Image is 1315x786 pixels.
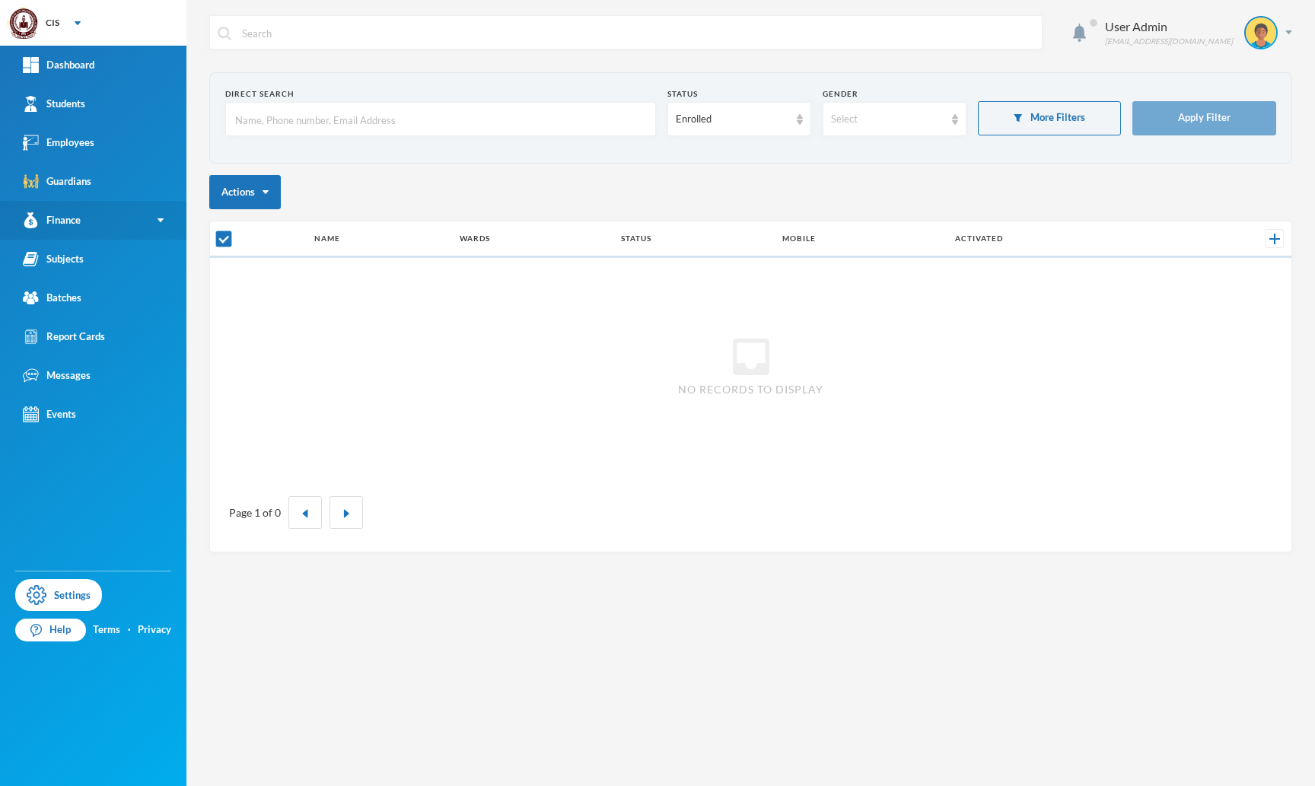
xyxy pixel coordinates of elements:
[209,175,281,209] button: Actions
[1246,18,1276,48] img: STUDENT
[15,579,102,611] a: Settings
[15,619,86,641] a: Help
[831,112,944,127] div: Select
[947,221,1170,256] th: Activated
[23,251,84,267] div: Subjects
[23,406,76,422] div: Events
[1105,36,1233,47] div: [EMAIL_ADDRESS][DOMAIN_NAME]
[307,221,452,256] th: Name
[8,8,39,39] img: logo
[23,212,81,228] div: Finance
[1132,101,1276,135] button: Apply Filter
[678,381,823,397] span: No records to display
[823,88,966,100] div: Gender
[229,504,281,520] div: Page 1 of 0
[46,16,59,30] div: CIS
[1105,18,1233,36] div: User Admin
[667,88,811,100] div: Status
[613,221,775,256] th: Status
[676,112,789,127] div: Enrolled
[775,221,947,256] th: Mobile
[1269,234,1280,244] img: +
[23,135,94,151] div: Employees
[23,368,91,383] div: Messages
[138,622,171,638] a: Privacy
[23,173,91,189] div: Guardians
[128,622,131,638] div: ·
[23,290,81,306] div: Batches
[240,16,1034,50] input: Search
[452,221,613,256] th: Wards
[23,96,85,112] div: Students
[23,329,105,345] div: Report Cards
[978,101,1122,135] button: More Filters
[218,27,231,40] img: search
[93,622,120,638] a: Terms
[225,88,656,100] div: Direct Search
[727,333,775,381] i: inbox
[234,103,648,137] input: Name, Phone number, Email Address
[23,57,94,73] div: Dashboard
